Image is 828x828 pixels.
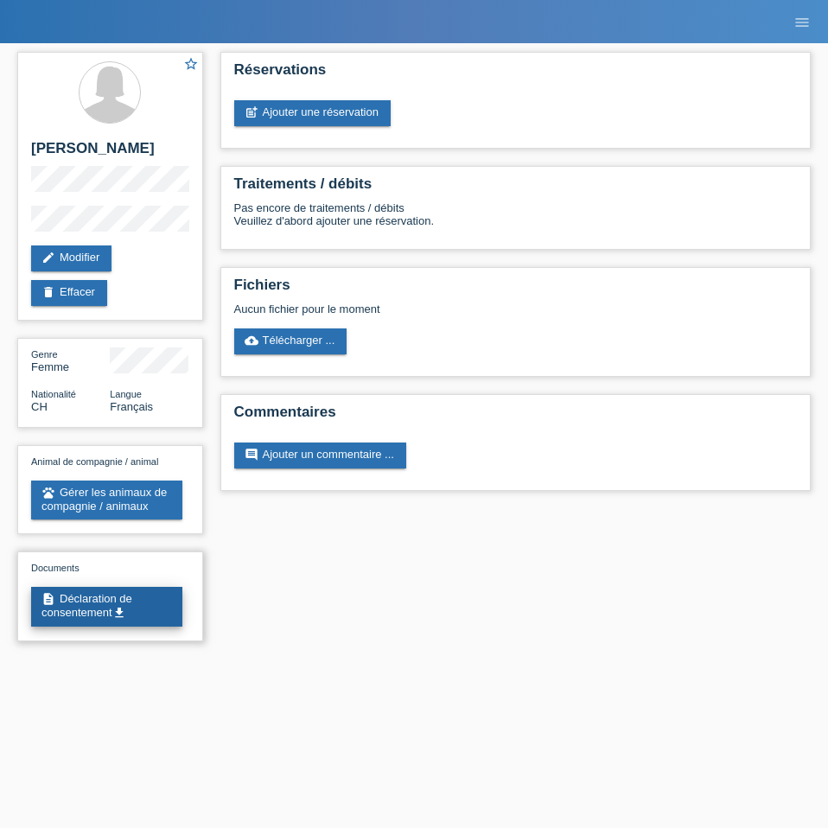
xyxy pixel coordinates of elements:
span: Nationalité [31,389,76,399]
a: editModifier [31,245,111,271]
h2: Réservations [234,61,798,87]
span: Suisse [31,400,48,413]
span: Documents [31,563,80,573]
a: star_border [183,56,199,74]
div: Aucun fichier pour le moment [234,303,635,315]
h2: [PERSON_NAME] [31,140,189,166]
i: post_add [245,105,258,119]
i: get_app [112,606,126,620]
a: deleteEffacer [31,280,107,306]
span: Animal de compagnie / animal [31,456,158,467]
h2: Traitements / débits [234,175,798,201]
div: Femme [31,347,110,373]
i: edit [41,251,55,264]
a: menu [785,16,819,27]
span: Genre [31,349,58,360]
i: cloud_upload [245,334,258,347]
a: cloud_uploadTélécharger ... [234,328,347,354]
span: Français [110,400,153,413]
i: star_border [183,56,199,72]
a: descriptionDéclaration de consentementget_app [31,587,182,627]
a: post_addAjouter une réservation [234,100,391,126]
span: Langue [110,389,142,399]
i: menu [793,14,811,31]
h2: Fichiers [234,277,798,303]
i: pets [41,486,55,500]
a: commentAjouter un commentaire ... [234,443,406,468]
i: delete [41,285,55,299]
i: description [41,592,55,606]
div: Pas encore de traitements / débits Veuillez d'abord ajouter une réservation. [234,201,798,240]
h2: Commentaires [234,404,798,430]
i: comment [245,448,258,462]
a: petsGérer les animaux de compagnie / animaux [31,481,182,519]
